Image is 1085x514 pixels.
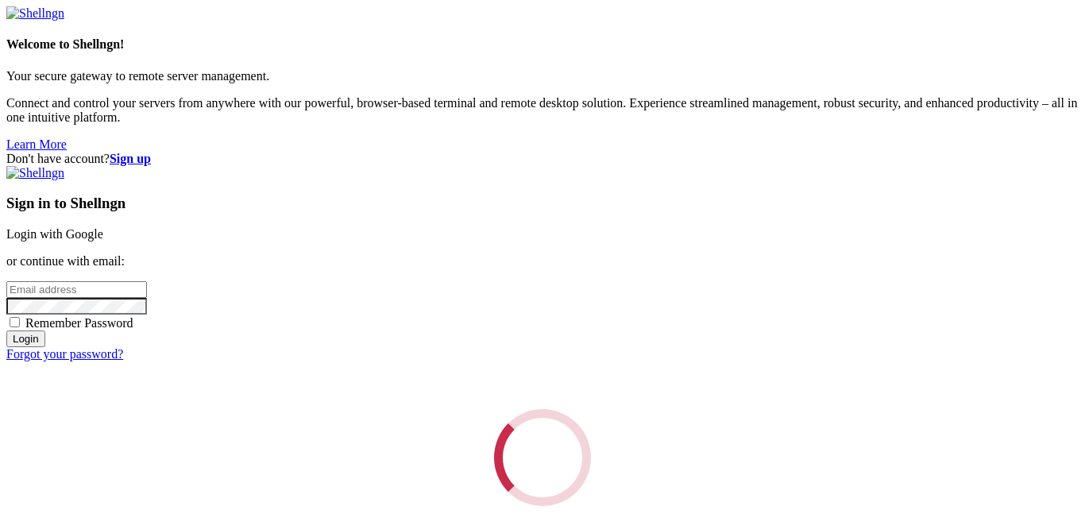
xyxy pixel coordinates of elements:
img: Shellngn [6,166,64,180]
input: Login [6,330,45,347]
h4: Welcome to Shellngn! [6,37,1079,52]
a: Learn More [6,137,67,151]
div: Loading... [494,409,591,506]
input: Email address [6,281,147,298]
p: Connect and control your servers from anywhere with our powerful, browser-based terminal and remo... [6,96,1079,125]
img: Shellngn [6,6,64,21]
h3: Sign in to Shellngn [6,195,1079,212]
span: Remember Password [25,316,133,330]
a: Forgot your password? [6,347,123,361]
div: Don't have account? [6,152,1079,166]
input: Remember Password [10,317,20,327]
p: Your secure gateway to remote server management. [6,69,1079,83]
p: or continue with email: [6,254,1079,269]
a: Login with Google [6,227,103,241]
a: Sign up [110,152,151,165]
